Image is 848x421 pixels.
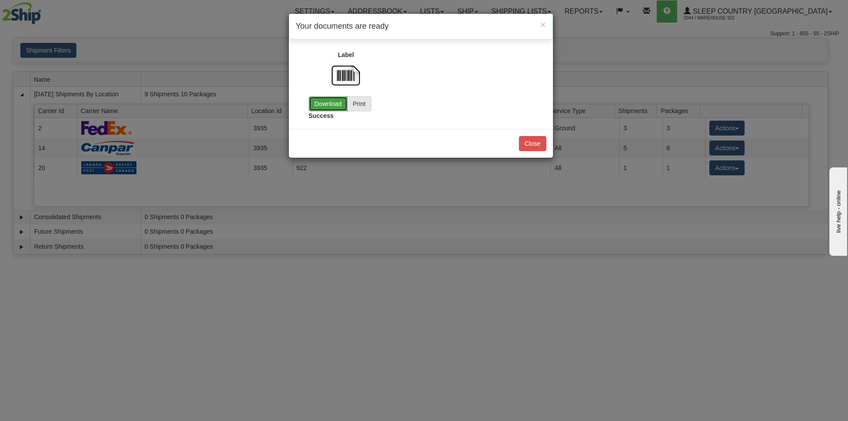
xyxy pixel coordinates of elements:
[338,50,354,59] label: Label
[540,20,545,29] button: Close
[296,21,546,32] h4: Your documents are ready
[519,136,546,151] button: Close
[828,165,847,255] iframe: chat widget
[309,111,334,120] label: Success
[347,96,371,111] button: Print
[540,19,545,30] span: ×
[309,96,348,111] a: Download
[7,8,82,14] div: live help - online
